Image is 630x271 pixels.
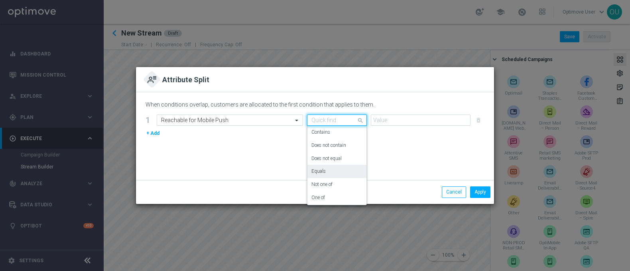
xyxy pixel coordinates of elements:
div: Equals [311,165,362,178]
img: attribute.svg [148,75,156,84]
button: Cancel [442,186,466,198]
button: Apply [470,186,490,198]
div: Not one of [311,178,362,191]
div: Does not equal [311,152,362,165]
h2: Attribute Split [162,75,209,86]
label: Equals [311,168,326,175]
ng-dropdown-panel: Options list [307,126,367,205]
label: Contains [311,129,330,136]
label: Not one of [311,181,333,188]
div: One of [311,191,362,204]
label: Does not equal [311,155,342,162]
div: Does not contain [311,139,362,152]
label: Does not contain [311,142,346,149]
div: 1 [146,117,153,124]
div: Contains [311,126,362,139]
label: One of [311,194,325,201]
div: When conditions overlap, customers are allocated to the first condition that applies to them. [146,100,484,111]
button: + Add [146,129,160,138]
ng-select: Reachable for Mobile Push [157,115,303,126]
input: Value [371,115,471,126]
